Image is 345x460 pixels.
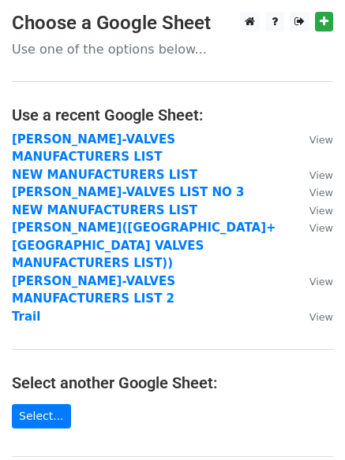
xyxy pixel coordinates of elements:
[12,310,40,324] a: Trail
[294,185,333,199] a: View
[12,12,333,35] h3: Choose a Google Sheet
[12,274,175,306] a: [PERSON_NAME]-VALVES MANUFACTURERS LIST 2
[294,203,333,217] a: View
[309,205,333,217] small: View
[12,132,175,165] a: [PERSON_NAME]-VALVES MANUFACTURERS LIST
[12,221,276,270] a: [PERSON_NAME]([GEOGRAPHIC_DATA]+[GEOGRAPHIC_DATA] VALVES MANUFACTURERS LIST))
[294,221,333,235] a: View
[12,404,71,428] a: Select...
[309,222,333,234] small: View
[309,134,333,146] small: View
[12,168,197,182] a: NEW MANUFACTURERS LIST
[294,132,333,147] a: View
[309,276,333,287] small: View
[309,311,333,323] small: View
[12,185,245,199] a: [PERSON_NAME]-VALVES LIST NO 3
[12,106,333,124] h4: Use a recent Google Sheet:
[294,274,333,288] a: View
[12,203,197,217] a: NEW MANUFACTURERS LIST
[294,168,333,182] a: View
[309,187,333,198] small: View
[12,41,333,57] p: Use one of the options below...
[12,373,333,392] h4: Select another Google Sheet:
[309,169,333,181] small: View
[294,310,333,324] a: View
